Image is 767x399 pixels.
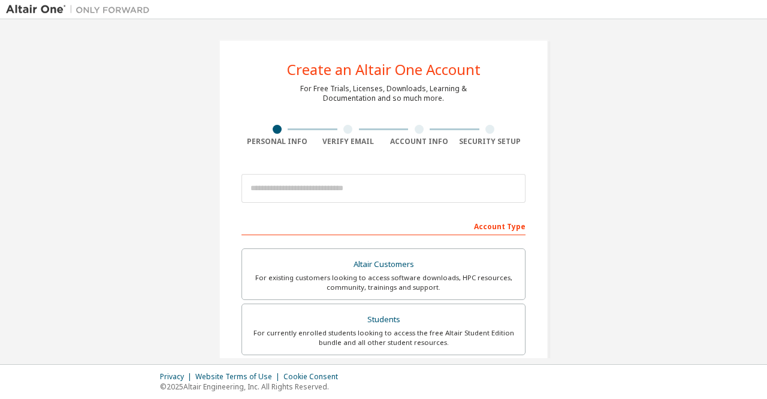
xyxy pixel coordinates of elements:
[313,137,384,146] div: Verify Email
[249,256,518,273] div: Altair Customers
[195,372,283,382] div: Website Terms of Use
[287,62,481,77] div: Create an Altair One Account
[241,216,526,235] div: Account Type
[241,137,313,146] div: Personal Info
[160,372,195,382] div: Privacy
[160,382,345,392] p: © 2025 Altair Engineering, Inc. All Rights Reserved.
[283,372,345,382] div: Cookie Consent
[249,328,518,347] div: For currently enrolled students looking to access the free Altair Student Edition bundle and all ...
[6,4,156,16] img: Altair One
[455,137,526,146] div: Security Setup
[383,137,455,146] div: Account Info
[249,273,518,292] div: For existing customers looking to access software downloads, HPC resources, community, trainings ...
[300,84,467,103] div: For Free Trials, Licenses, Downloads, Learning & Documentation and so much more.
[249,311,518,328] div: Students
